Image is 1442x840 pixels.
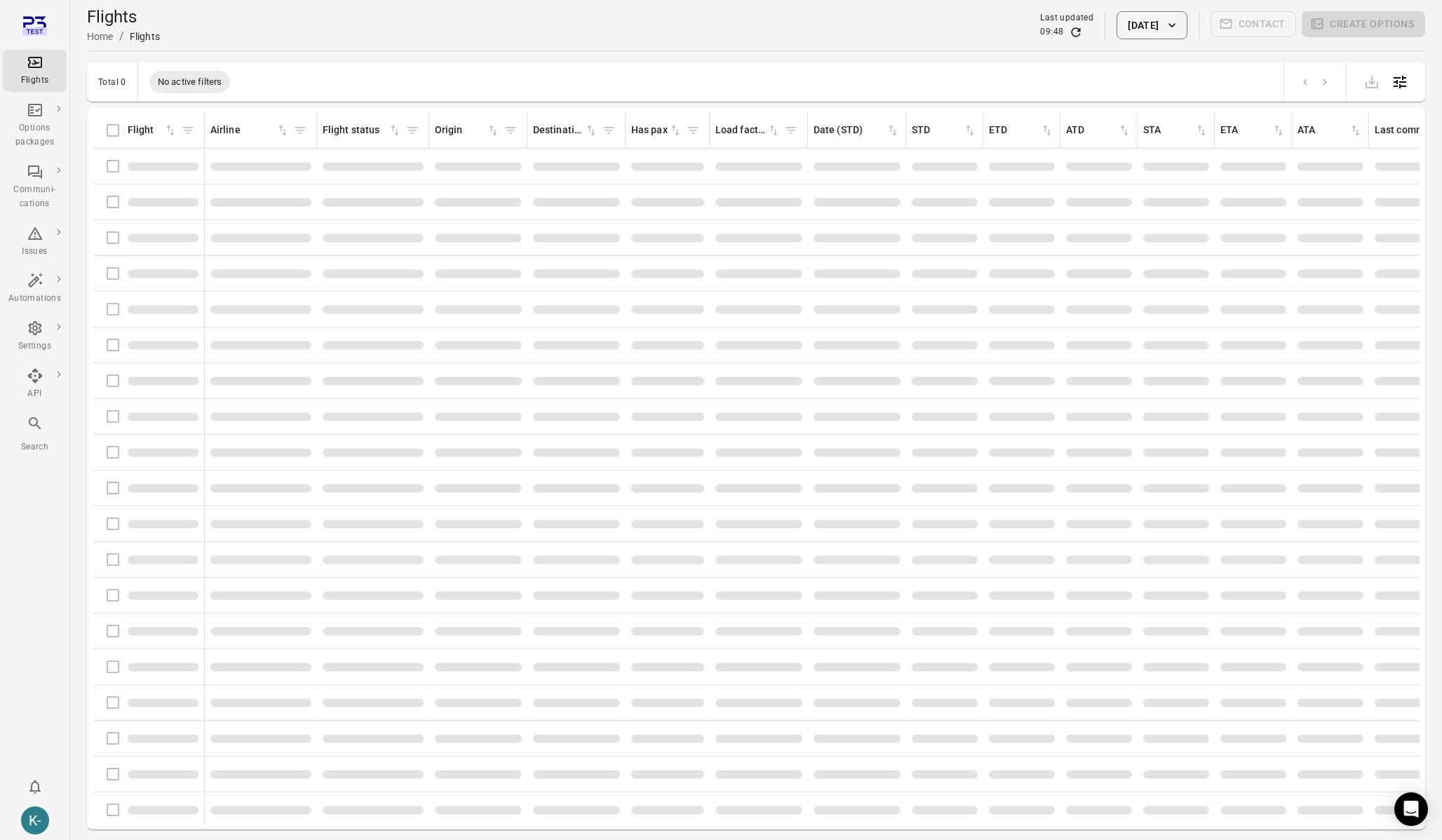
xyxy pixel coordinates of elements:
[8,339,61,353] div: Settings
[682,120,703,141] span: Filter by has pax
[8,440,61,454] div: Search
[1220,123,1286,138] div: Sort by ETA in ascending order
[3,50,67,92] a: Flights
[87,28,160,45] nav: Breadcrumbs
[402,120,423,141] span: Filter by flight status
[87,31,114,42] a: Home
[290,120,311,141] span: Filter by airline
[500,120,521,141] span: Filter by origin
[631,123,682,138] div: Sort by has pax in ascending order
[1069,25,1083,39] button: Refresh data
[87,6,160,28] h1: Flights
[128,123,177,138] div: Sort by flight in ascending order
[149,75,231,89] span: No active filters
[21,773,49,801] button: Notifications
[323,123,402,138] div: Sort by flight status in ascending order
[989,123,1054,138] div: Sort by ETD in ascending order
[1117,11,1187,39] button: [DATE]
[1143,123,1208,138] div: Sort by STA in ascending order
[1394,792,1428,826] div: Open Intercom Messenger
[912,123,977,138] div: Sort by STD in ascending order
[21,806,49,834] div: K-
[3,159,67,215] a: Communi-cations
[98,77,126,87] div: Total 0
[3,411,67,458] button: Search
[130,29,160,43] div: Flights
[3,221,67,263] a: Issues
[177,120,198,141] span: Filter by flight
[1040,11,1093,25] div: Last updated
[3,316,67,358] a: Settings
[3,97,67,154] a: Options packages
[119,28,124,45] li: /
[1302,11,1425,39] span: Please make a selection to create an option package
[8,292,61,306] div: Automations
[3,268,67,310] a: Automations
[1211,11,1297,39] span: Please make a selection to create communications
[3,363,67,405] a: API
[1386,68,1414,96] button: Open table configuration
[715,123,781,138] div: Sort by load factor in ascending order
[8,74,61,88] div: Flights
[533,123,598,138] div: Sort by destination in ascending order
[8,245,61,259] div: Issues
[1040,25,1063,39] div: 09:48
[1298,123,1363,138] div: Sort by ATA in ascending order
[8,121,61,149] div: Options packages
[598,120,619,141] span: Filter by destination
[1358,74,1386,88] span: Please make a selection to export
[814,123,900,138] div: Sort by date (STD) in ascending order
[210,123,290,138] div: Sort by airline in ascending order
[15,801,55,840] button: Kristinn - avilabs
[781,120,802,141] span: Filter by load factor
[1066,123,1131,138] div: Sort by ATD in ascending order
[1295,73,1335,91] nav: pagination navigation
[8,387,61,401] div: API
[8,183,61,211] div: Communi-cations
[435,123,500,138] div: Sort by origin in ascending order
